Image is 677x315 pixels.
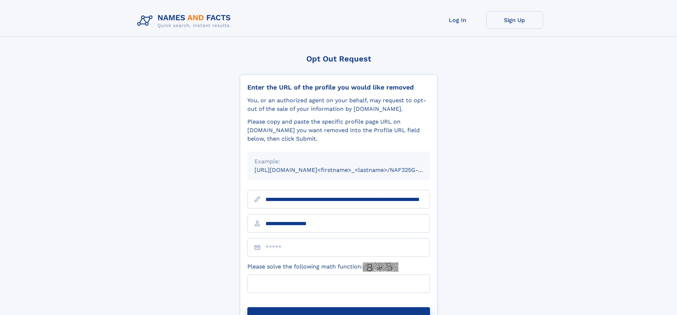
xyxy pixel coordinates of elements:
[240,54,437,63] div: Opt Out Request
[247,262,398,272] label: Please solve the following math function:
[247,83,430,91] div: Enter the URL of the profile you would like removed
[429,11,486,29] a: Log In
[247,118,430,143] div: Please copy and paste the specific profile page URL on [DOMAIN_NAME] you want removed into the Pr...
[254,167,444,173] small: [URL][DOMAIN_NAME]<firstname>_<lastname>/NAF325G-xxxxxxxx
[247,96,430,113] div: You, or an authorized agent on your behalf, may request to opt-out of the sale of your informatio...
[134,11,237,31] img: Logo Names and Facts
[254,157,423,166] div: Example:
[486,11,543,29] a: Sign Up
